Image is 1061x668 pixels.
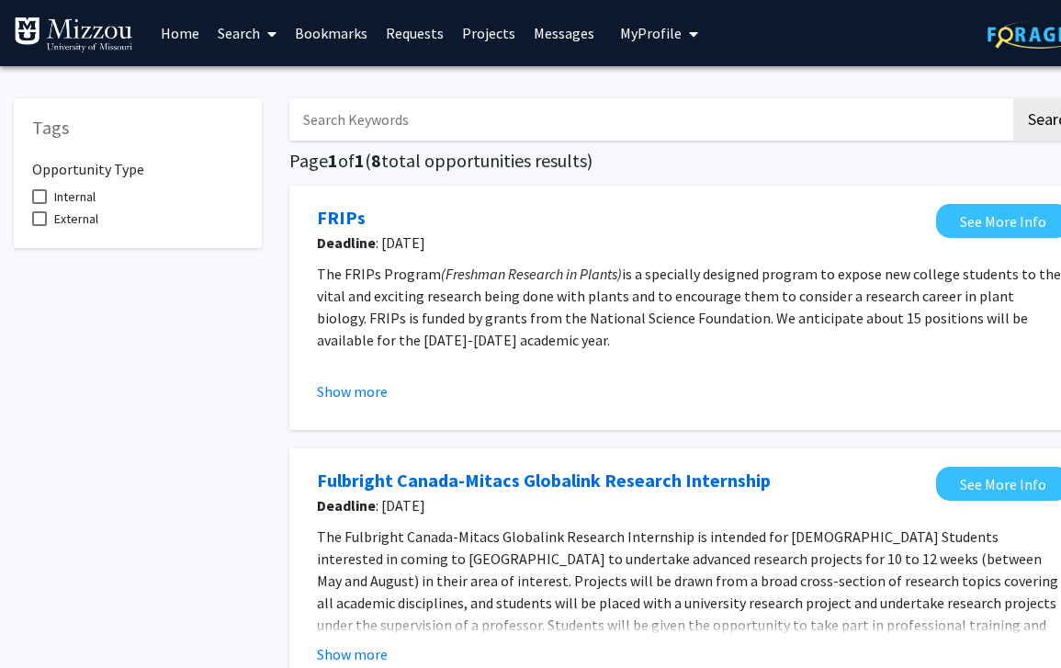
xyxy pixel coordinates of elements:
[289,98,1010,141] input: Search Keywords
[317,232,927,254] span: : [DATE]
[317,643,388,665] button: Show more
[317,204,366,232] a: Opens in a new tab
[54,186,96,208] span: Internal
[328,149,338,172] span: 1
[377,1,453,65] a: Requests
[525,1,604,65] a: Messages
[317,380,388,402] button: Show more
[453,1,525,65] a: Projects
[209,1,286,65] a: Search
[620,24,682,42] span: My Profile
[317,265,1061,349] span: is a specially designed program to expose new college students to the vital and exciting research...
[317,265,441,283] span: The FRIPs Program
[14,585,78,654] iframe: Chat
[14,17,133,53] img: University of Missouri Logo
[317,467,771,494] a: Opens in a new tab
[152,1,209,65] a: Home
[371,149,381,172] span: 8
[32,146,243,178] h6: Opportunity Type
[317,233,376,252] b: Deadline
[355,149,365,172] span: 1
[286,1,377,65] a: Bookmarks
[32,117,243,139] h5: Tags
[317,496,376,515] b: Deadline
[317,527,1058,656] span: The Fulbright Canada-Mitacs Globalink Research Internship is intended for [DEMOGRAPHIC_DATA] Stud...
[441,265,622,283] em: (Freshman Research in Plants)
[54,208,98,230] span: External
[317,494,927,516] span: : [DATE]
